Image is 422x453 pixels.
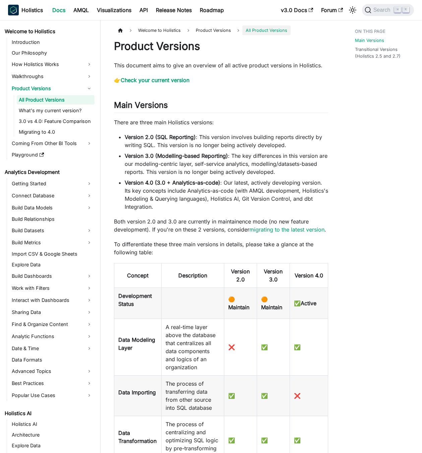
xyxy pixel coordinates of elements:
[196,5,228,15] a: Roadmap
[277,5,317,15] a: v3.0 Docs
[17,127,95,137] a: Migrating to 4.0
[10,225,95,236] a: Build Datasets
[114,77,189,83] strong: 👉
[10,260,95,269] a: Explore Data
[135,25,184,35] span: Welcome to Holistics
[257,263,290,288] th: Version 3.0
[10,378,95,389] a: Best Practices
[355,46,411,59] a: Transitional Versions (Holistics 2.5 and 2.7)
[125,179,220,186] strong: Version 4.0 (3.0 + Analytics-as-code)
[10,38,95,47] a: Introduction
[371,7,395,13] span: Search
[135,5,152,15] a: API
[224,319,257,376] td: ❌
[10,48,95,58] a: Our Philosophy
[114,263,162,288] th: Concept
[10,202,95,213] a: Build Data Models
[10,307,95,318] a: Sharing Data
[290,263,328,288] th: Version 4.0
[10,319,95,330] a: Find & Organize Content
[48,5,69,15] a: Docs
[403,7,409,13] kbd: K
[118,293,152,307] strong: Development Status
[125,152,328,176] li: : The key differences in this version are our modeling-centric layer, self-service analytics, mod...
[10,419,95,429] a: Holistics AI
[118,430,157,444] strong: Data Transformation
[162,263,224,288] th: Description
[10,59,95,70] a: How Holistics Works
[21,6,43,14] b: Holistics
[162,376,224,416] td: The process of transferring data from other source into SQL database
[114,25,127,35] a: Home page
[69,5,93,15] a: AMQL
[10,295,95,306] a: Interact with Dashboards
[355,37,384,44] a: Main Versions
[114,100,328,113] h2: Main Versions
[10,178,95,189] a: Getting Started
[114,240,328,256] p: To differentiate these three main versions in details, please take a glance at the following table:
[228,304,249,311] strong: Maintain
[93,5,135,15] a: Visualizations
[317,5,347,15] a: Forum
[224,376,257,416] td: ✅
[10,138,95,149] a: Coming From Other BI Tools
[114,40,328,53] h1: Product Versions
[290,319,328,376] td: ✅
[10,83,95,94] a: Product Versions
[125,152,228,159] strong: Version 3.0 (Modelling-based Reporting)
[8,5,43,15] a: HolisticsHolistics
[242,25,291,35] span: All Product Versions
[10,366,95,377] a: Advanced Topics
[10,283,95,294] a: Work with Filters
[257,376,290,416] td: ✅
[261,304,282,311] strong: Maintain
[10,190,95,201] a: Connect Database
[224,263,257,288] th: Version 2.0
[10,390,95,401] a: Popular Use Cases
[114,217,328,234] p: Both version 2.0 and 3.0 are currently in maintainence mode (no new feature development). If you'...
[10,71,95,82] a: Walkthroughs
[3,27,95,36] a: Welcome to Holistics
[192,25,234,35] span: Product Versions
[3,409,95,418] a: Holistics AI
[290,376,328,416] td: ❌
[114,25,328,35] nav: Breadcrumbs
[10,249,95,259] a: Import CSV & Google Sheets
[152,5,196,15] a: Release Notes
[125,179,328,211] li: : Our latest, actively developing version. Its key concepts include Analytics-as-code (with AMQL ...
[394,7,401,13] kbd: ⌘
[10,271,95,281] a: Build Dashboards
[10,214,95,224] a: Build Relationships
[224,288,257,319] td: 🟠
[362,4,414,16] button: Search (Command+K)
[118,389,156,396] strong: Data Importing
[10,441,95,450] a: Explore Data
[114,118,328,126] p: There are three main Holistics versions:
[10,150,95,159] a: Playground
[17,106,95,115] a: What's my current version?
[125,134,196,140] strong: Version 2.0 (SQL Reporting)
[8,5,19,15] img: Holistics
[10,331,95,342] a: Analytic Functions
[257,288,290,319] td: 🟠
[125,133,328,149] li: : This version involves building reports directly by writing SQL. This version is no longer being...
[10,343,95,354] a: Date & Time
[290,288,328,319] td: ✅
[257,319,290,376] td: ✅
[114,61,328,69] p: This document aims to give an overview of all active product versions in Holistics.
[10,430,95,440] a: Architecture
[10,237,95,248] a: Build Metrics
[118,336,155,351] strong: Data Modeling Layer
[10,355,95,365] a: Data Formats
[17,95,95,105] a: All Product Versions
[3,168,95,177] a: Analytics Development
[249,226,324,233] a: migrating to the latest version
[17,117,95,126] a: 3.0 vs 4.0: Feature Comparison
[301,300,316,307] strong: Active
[162,319,224,376] td: A real-time layer above the database that centralizes all data components and logics of an organi...
[121,77,189,83] a: Check your current version
[347,5,358,15] button: Switch between dark and light mode (currently light mode)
